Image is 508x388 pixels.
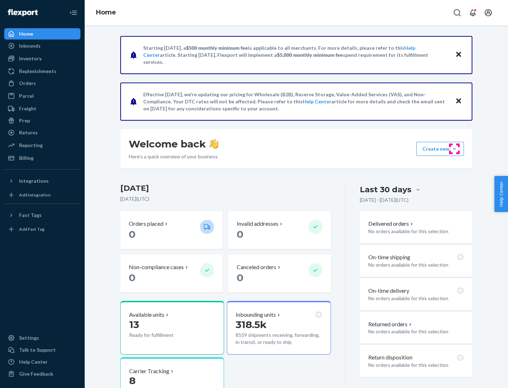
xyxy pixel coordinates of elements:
[481,6,495,20] button: Open account menu
[129,263,184,271] p: Non-compliance cases
[129,319,139,331] span: 13
[4,28,80,40] a: Home
[19,92,34,99] div: Parcel
[368,362,464,369] p: No orders available for this selection
[143,91,448,112] p: Effective [DATE], we're updating our pricing for Wholesale (B2B), Reserve Storage, Value-Added Se...
[4,152,80,164] a: Billing
[416,142,464,156] button: Create new
[19,358,48,365] div: Help Center
[120,183,331,194] h3: [DATE]
[368,261,464,268] p: No orders available for this selection
[19,212,42,219] div: Fast Tags
[368,320,413,328] button: Returned orders
[4,103,80,114] a: Freight
[19,346,56,353] div: Talk to Support
[454,96,463,107] button: Close
[4,189,80,201] a: Add Integration
[96,8,116,16] a: Home
[237,272,243,284] span: 0
[466,6,480,20] button: Open notifications
[4,90,80,102] a: Parcel
[19,117,30,124] div: Prep
[360,196,409,204] p: [DATE] - [DATE] ( UTC )
[19,80,36,87] div: Orders
[129,228,135,240] span: 0
[237,228,243,240] span: 0
[129,220,163,228] p: Orders placed
[368,295,464,302] p: No orders available for this selection
[368,287,409,295] p: On-time delivery
[4,175,80,187] button: Integrations
[19,105,36,112] div: Freight
[120,255,223,292] button: Non-compliance cases 0
[19,42,41,49] div: Inbounds
[4,224,80,235] a: Add Fast Tag
[19,142,43,149] div: Reporting
[143,44,448,66] p: Starting [DATE], a is applicable to all merchants. For more details, please refer to this article...
[368,328,464,335] p: No orders available for this selection
[368,253,410,261] p: On-time shipping
[129,367,169,375] p: Carrier Tracking
[209,139,219,149] img: hand-wave emoji
[4,78,80,89] a: Orders
[4,115,80,126] a: Prep
[303,98,331,104] a: Help Center
[360,184,411,195] div: Last 30 days
[19,192,50,198] div: Add Integration
[4,66,80,77] a: Replenishments
[129,332,194,339] p: Ready for fulfillment
[4,332,80,344] a: Settings
[236,332,322,346] p: 8559 shipments receiving, forwarding, in transit, or ready to ship
[129,153,219,160] p: Here’s a quick overview of your business
[120,301,224,354] button: Available units13Ready for fulfillment
[4,53,80,64] a: Inventory
[186,45,248,51] span: $500 monthly minimum fee
[236,311,276,319] p: Inbounding units
[4,40,80,51] a: Inbounds
[228,255,331,292] button: Canceled orders 0
[129,311,164,319] p: Available units
[237,220,278,228] p: Invalid addresses
[4,368,80,380] button: Give Feedback
[120,195,331,202] p: [DATE] ( UTC )
[4,356,80,368] a: Help Center
[120,211,223,249] button: Orders placed 0
[19,226,44,232] div: Add Fast Tag
[454,50,463,60] button: Close
[19,55,42,62] div: Inventory
[368,353,412,362] p: Return disposition
[4,210,80,221] button: Fast Tags
[129,375,135,387] span: 8
[19,370,53,377] div: Give Feedback
[19,30,33,37] div: Home
[4,127,80,138] a: Returns
[450,6,464,20] button: Open Search Box
[368,220,415,228] button: Delivered orders
[129,138,219,150] h1: Welcome back
[237,263,276,271] p: Canceled orders
[236,319,267,331] span: 318.5k
[4,344,80,356] a: Talk to Support
[494,176,508,212] button: Help Center
[4,140,80,151] a: Reporting
[19,154,34,162] div: Billing
[129,272,135,284] span: 0
[66,6,80,20] button: Close Navigation
[277,52,343,58] span: $5,000 monthly minimum fee
[19,177,49,184] div: Integrations
[227,301,331,354] button: Inbounding units318.5k8559 shipments receiving, forwarding, in transit, or ready to ship
[228,211,331,249] button: Invalid addresses 0
[19,334,39,341] div: Settings
[19,68,56,75] div: Replenishments
[368,228,464,235] p: No orders available for this selection
[90,2,122,23] ol: breadcrumbs
[8,9,38,16] img: Flexport logo
[19,129,38,136] div: Returns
